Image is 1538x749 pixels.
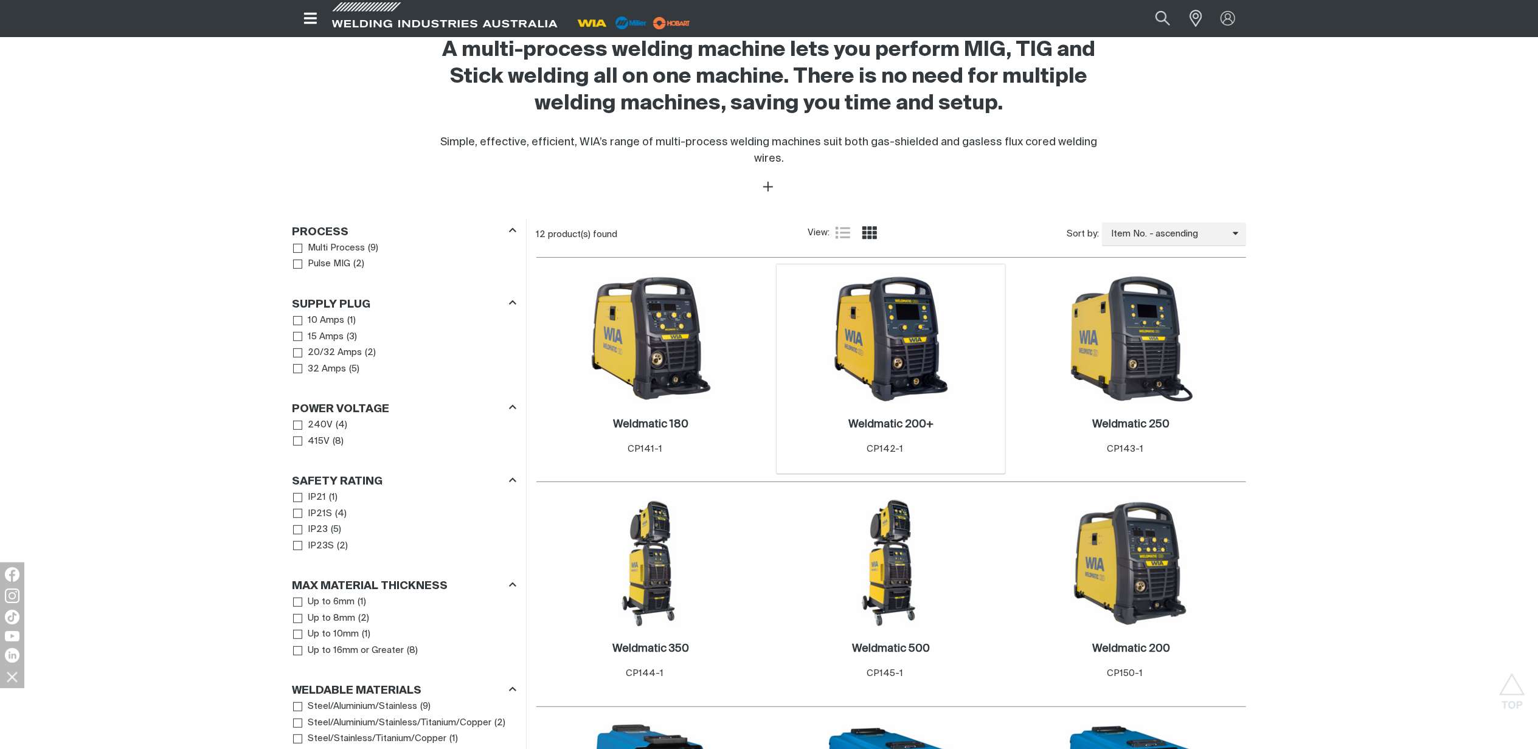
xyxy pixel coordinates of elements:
[308,330,344,344] span: 15 Amps
[308,732,446,746] span: Steel/Stainless/Titanium/Copper
[293,240,516,272] ul: Process
[308,257,350,271] span: Pulse MIG
[848,419,934,430] h2: Weldmatic 200+
[331,523,341,537] span: ( 5 )
[612,642,689,656] a: Weldmatic 350
[293,699,418,715] a: Steel/Aluminium/Stainless
[293,475,383,489] h3: Safety Rating
[293,626,359,643] a: Up to 10mm
[293,594,516,658] ul: Max Material Thickness
[308,612,355,626] span: Up to 8mm
[335,507,347,521] span: ( 4 )
[308,241,365,255] span: Multi Process
[347,314,356,328] span: ( 1 )
[308,435,330,449] span: 415V
[586,498,716,628] img: Weldmatic 350
[1092,418,1169,432] a: Weldmatic 250
[649,18,694,27] a: miller
[536,219,1246,250] section: Product list controls
[1498,673,1526,700] button: Scroll to top
[333,435,344,449] span: ( 8 )
[536,229,808,241] div: 12
[628,444,662,454] span: CP141-1
[353,257,364,271] span: ( 2 )
[293,578,516,594] div: Max Material Thickness
[293,312,516,377] ul: Supply Plug
[293,473,516,489] div: Safety Rating
[826,274,956,404] img: Weldmatic 200+
[1066,498,1196,628] img: Weldmatic 200
[836,226,850,240] a: List view
[5,610,19,624] img: TikTok
[308,523,328,537] span: IP23
[293,295,516,312] div: Supply Plug
[1066,274,1196,404] img: Weldmatic 250
[293,731,447,747] a: Steel/Stainless/Titanium/Copper
[293,329,344,345] a: 15 Amps
[1067,227,1099,241] span: Sort by:
[293,417,516,449] ul: Power Voltage
[407,644,418,658] span: ( 8 )
[649,14,694,32] img: miller
[293,240,365,257] a: Multi Process
[449,732,458,746] span: ( 1 )
[1107,669,1143,678] span: CP150-1
[293,522,328,538] a: IP23
[308,644,404,658] span: Up to 16mm or Greater
[612,643,689,654] h2: Weldmatic 350
[293,684,422,698] h3: Weldable Materials
[1126,5,1183,32] input: Product name or item number...
[1107,444,1143,454] span: CP143-1
[5,631,19,641] img: YouTube
[293,699,516,747] ul: Weldable Materials
[5,588,19,603] img: Instagram
[358,595,366,609] span: ( 1 )
[852,643,930,654] h2: Weldmatic 500
[293,401,516,417] div: Power Voltage
[308,362,346,376] span: 32 Amps
[293,579,448,593] h3: Max Material Thickness
[365,346,376,360] span: ( 2 )
[293,489,516,554] ul: Safety Rating
[293,682,516,699] div: Weldable Materials
[613,419,688,430] h2: Weldmatic 180
[293,256,351,272] a: Pulse MIG
[293,715,492,731] a: Steel/Aluminium/Stainless/Titanium/Copper
[293,643,404,659] a: Up to 16mm or Greater
[293,433,330,450] a: 415V
[308,346,362,360] span: 20/32 Amps
[549,230,618,239] span: product(s) found
[329,491,338,505] span: ( 1 )
[368,241,378,255] span: ( 9 )
[293,402,390,416] h3: Power Voltage
[293,361,347,378] a: 32 Amps
[347,330,357,344] span: ( 3 )
[308,627,359,641] span: Up to 10mm
[293,417,333,433] a: 240V
[308,507,332,521] span: IP21S
[293,223,516,240] div: Process
[308,491,326,505] span: IP21
[293,345,362,361] a: 20/32 Amps
[293,298,371,312] h3: Supply Plug
[308,314,344,328] span: 10 Amps
[867,444,903,454] span: CP142-1
[626,669,663,678] span: CP144-1
[349,362,359,376] span: ( 5 )
[337,539,348,553] span: ( 2 )
[1102,227,1233,241] span: Item No. - ascending
[494,716,505,730] span: ( 2 )
[613,418,688,432] a: Weldmatic 180
[293,594,355,610] a: Up to 6mm
[2,666,23,687] img: hide socials
[852,642,930,656] a: Weldmatic 500
[293,538,334,554] a: IP23S
[420,700,431,714] span: ( 9 )
[1092,643,1170,654] h2: Weldmatic 200
[826,498,956,628] img: Weldmatic 500
[5,567,19,582] img: Facebook
[308,700,417,714] span: Steel/Aluminium/Stainless
[293,489,327,506] a: IP21
[293,312,345,329] a: 10 Amps
[586,274,716,404] img: Weldmatic 180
